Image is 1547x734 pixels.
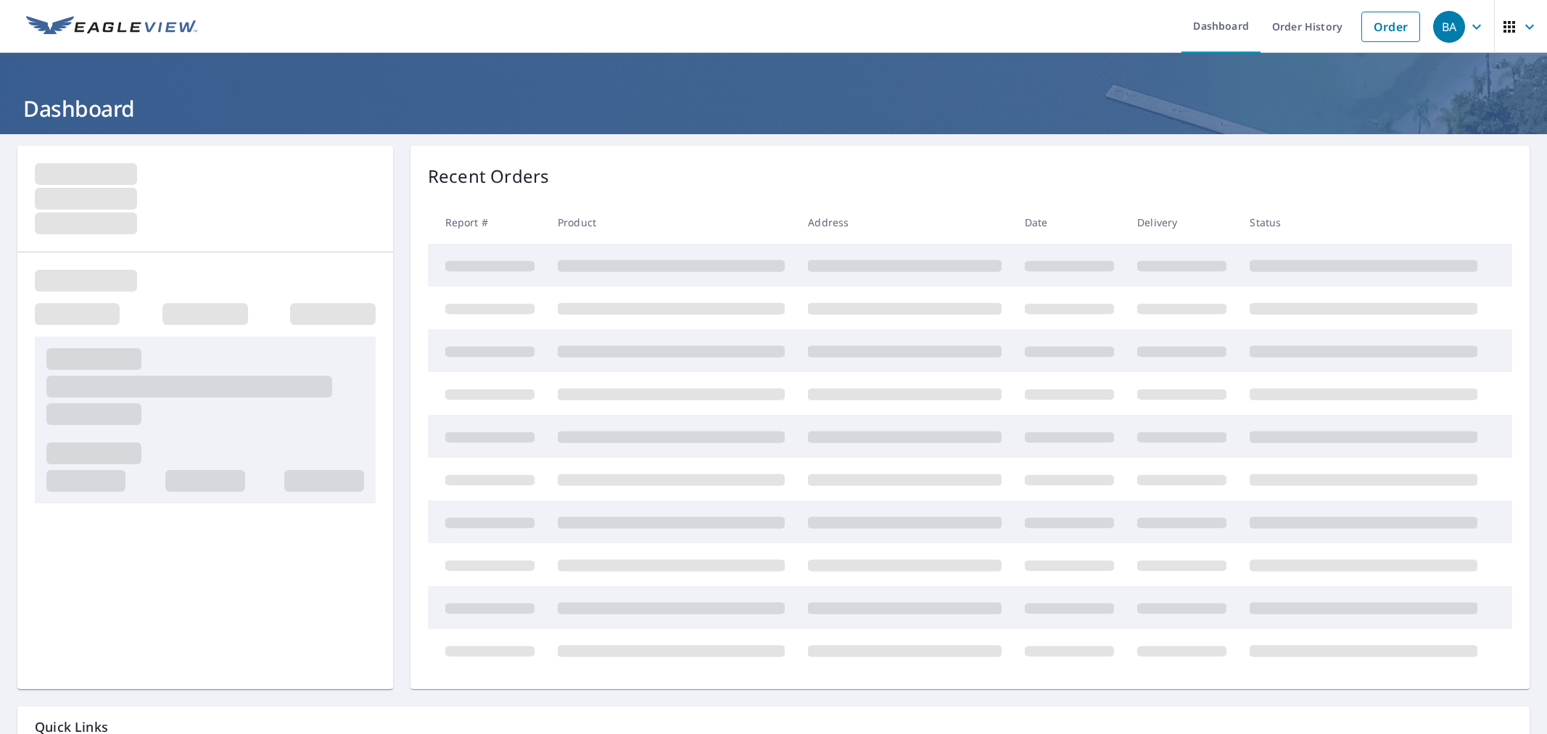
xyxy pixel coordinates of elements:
[1238,201,1489,244] th: Status
[1013,201,1126,244] th: Date
[428,201,546,244] th: Report #
[17,94,1530,123] h1: Dashboard
[1126,201,1238,244] th: Delivery
[546,201,796,244] th: Product
[26,16,197,38] img: EV Logo
[428,163,550,189] p: Recent Orders
[796,201,1013,244] th: Address
[1361,12,1420,42] a: Order
[1433,11,1465,43] div: BA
